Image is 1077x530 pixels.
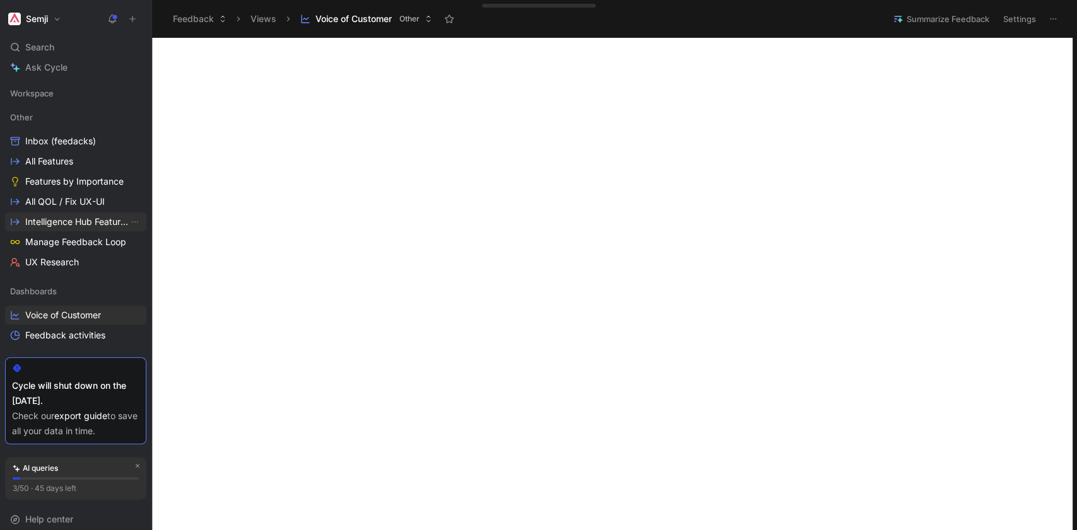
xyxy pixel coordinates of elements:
div: Help center [5,510,146,529]
div: OtherInbox (feedacks)All FeaturesFeatures by ImportanceAll QOL / Fix UX-UIIntelligence Hub Featur... [5,108,146,272]
button: SemjiSemji [5,10,64,28]
span: Intelligence Hub Features [25,216,129,228]
span: Ask Cycle [25,60,68,75]
span: Voice of Customer [25,309,101,321]
span: Inbox (feedacks) [25,135,96,147]
span: All QOL / Fix UX-UI [25,195,105,208]
div: Dashboards [5,282,146,301]
a: Features by Importance [5,172,146,191]
span: Features by Importance [25,175,124,188]
button: View actions [129,216,141,228]
a: Manage Feedback Loop [5,233,146,251]
div: 3/50 · 45 days left [13,482,76,495]
span: Feedback activities [25,329,105,342]
a: Inbox (feedacks) [5,132,146,151]
span: Other [10,111,33,124]
span: Workspace [10,87,54,100]
span: All Features [25,155,73,168]
a: UX Research [5,253,146,272]
a: All QOL / Fix UX-UI [5,192,146,211]
button: Settings [998,10,1042,28]
a: Feedback activities [5,326,146,345]
div: Cycle will shut down on the [DATE]. [12,378,139,408]
span: Other [399,13,420,25]
div: Search [5,38,146,57]
span: Manage Feedback Loop [25,236,126,248]
button: Voice of CustomerOther [295,9,438,28]
button: Feedback [167,9,232,28]
span: Help center [25,514,73,524]
a: export guide [54,410,107,421]
a: All Features [5,152,146,171]
h1: Semji [26,13,48,25]
div: Workspace [5,84,146,103]
div: Check our to save all your data in time. [12,408,139,439]
img: Semji [8,13,21,25]
span: UX Research [25,256,79,268]
a: Intelligence Hub FeaturesView actions [5,212,146,231]
span: Search [25,40,54,55]
a: Voice of Customer [5,306,146,325]
span: Dashboards [10,285,57,297]
span: Voice of Customer [315,13,392,25]
div: DashboardsVoice of CustomerFeedback activities [5,282,146,345]
div: Other [5,108,146,127]
div: AI queries [13,462,58,475]
a: Ask Cycle [5,58,146,77]
button: Views [245,9,282,28]
button: Summarize Feedback [887,10,995,28]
